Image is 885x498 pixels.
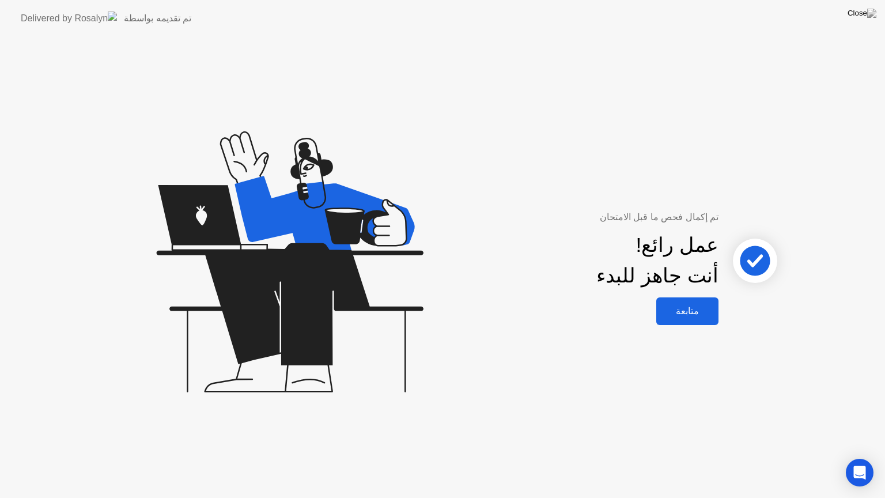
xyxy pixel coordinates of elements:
[846,459,873,486] div: Open Intercom Messenger
[124,12,191,25] div: تم تقديمه بواسطة
[481,210,718,224] div: تم إكمال فحص ما قبل الامتحان
[848,9,876,18] img: Close
[656,297,718,325] button: متابعة
[660,305,715,316] div: متابعة
[596,230,718,291] div: عمل رائع! أنت جاهز للبدء
[21,12,117,25] img: Delivered by Rosalyn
